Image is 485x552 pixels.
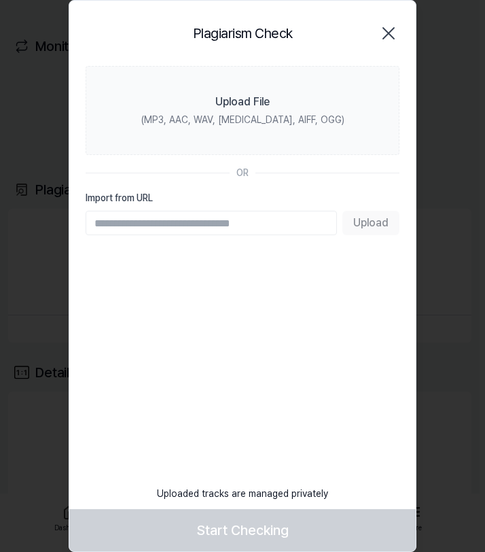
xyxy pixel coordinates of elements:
h2: Plagiarism Check [193,23,293,44]
div: Uploaded tracks are managed privately [149,479,336,509]
div: (MP3, AAC, WAV, [MEDICAL_DATA], AIFF, OGG) [141,113,344,127]
div: Upload File [215,94,270,110]
label: Import from URL [86,191,399,205]
div: OR [236,166,249,180]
